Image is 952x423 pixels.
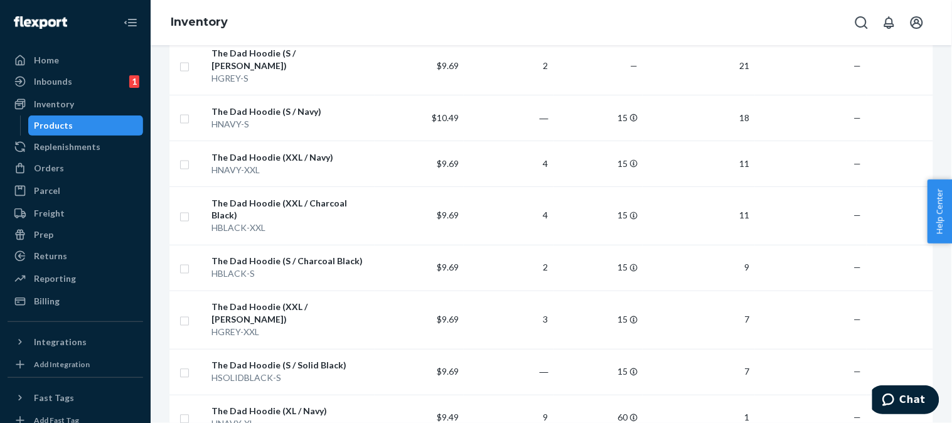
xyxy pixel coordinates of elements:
a: Prep [8,225,143,245]
a: Replenishments [8,137,143,157]
span: — [854,210,862,221]
button: Help Center [928,179,952,244]
div: Fast Tags [34,392,74,404]
div: The Dad Hoodie (S / Solid Black) [211,360,369,372]
button: Open Search Box [849,10,874,35]
div: The Dad Hoodie (XL / Navy) [211,405,369,418]
div: HBLACK-XXL [211,222,369,235]
td: 11 [643,186,754,245]
td: 15 [554,95,643,141]
div: Reporting [34,272,76,285]
div: Inventory [34,98,74,110]
td: 4 [464,186,554,245]
button: Fast Tags [8,388,143,408]
td: 15 [554,349,643,395]
div: Integrations [34,336,87,348]
a: Reporting [8,269,143,289]
a: Inbounds1 [8,72,143,92]
div: The Dad Hoodie (XXL / Navy) [211,151,369,164]
span: — [854,367,862,377]
iframe: Opens a widget where you can chat to one of our agents [872,385,939,417]
td: 2 [464,36,554,95]
div: HSOLIDBLACK-S [211,372,369,385]
a: Products [28,115,144,136]
a: Inventory [8,94,143,114]
div: Products [35,119,73,132]
ol: breadcrumbs [161,4,238,41]
a: Inventory [171,15,228,29]
div: Freight [34,207,65,220]
td: 15 [554,141,643,186]
a: Parcel [8,181,143,201]
td: 15 [554,291,643,349]
a: Billing [8,291,143,311]
div: Returns [34,250,67,262]
span: $10.49 [432,112,459,123]
span: $9.69 [437,262,459,273]
td: 7 [643,291,754,349]
td: 15 [554,186,643,245]
td: ― [464,95,554,141]
td: 2 [464,245,554,291]
div: Inbounds [34,75,72,88]
div: The Dad Hoodie (XXL / [PERSON_NAME]) [211,301,369,326]
div: HBLACK-S [211,268,369,281]
div: HGREY-XXL [211,326,369,339]
td: ― [464,349,554,395]
div: The Dad Hoodie (S / Charcoal Black) [211,255,369,268]
span: — [854,262,862,273]
img: Flexport logo [14,16,67,29]
span: $9.69 [437,210,459,221]
div: Orders [34,162,64,174]
div: HNAVY-XXL [211,164,369,176]
td: 3 [464,291,554,349]
div: HNAVY-S [211,118,369,131]
td: 15 [554,245,643,291]
span: $9.69 [437,367,459,377]
span: — [854,412,862,423]
div: Billing [34,295,60,308]
div: Prep [34,228,53,241]
div: Parcel [34,185,60,197]
td: 9 [643,245,754,291]
div: HGREY-S [211,72,369,85]
td: 4 [464,141,554,186]
span: $9.69 [437,314,459,325]
button: Integrations [8,332,143,352]
a: Returns [8,246,143,266]
td: 18 [643,95,754,141]
td: 11 [643,141,754,186]
span: $9.49 [437,412,459,423]
span: $9.69 [437,60,459,71]
div: The Dad Hoodie (S / [PERSON_NAME]) [211,47,369,72]
a: Add Integration [8,357,143,372]
span: — [854,314,862,325]
a: Orders [8,158,143,178]
span: — [854,158,862,169]
div: Replenishments [34,141,100,153]
a: Home [8,50,143,70]
button: Open notifications [877,10,902,35]
span: — [630,60,638,71]
button: Open account menu [904,10,929,35]
a: Freight [8,203,143,223]
div: 1 [129,75,139,88]
div: The Dad Hoodie (S / Navy) [211,105,369,118]
button: Close Navigation [118,10,143,35]
td: 7 [643,349,754,395]
span: — [854,112,862,123]
div: Add Integration [34,359,90,370]
span: $9.69 [437,158,459,169]
span: — [854,60,862,71]
td: 21 [643,36,754,95]
div: The Dad Hoodie (XXL / Charcoal Black) [211,197,369,222]
div: Home [34,54,59,67]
